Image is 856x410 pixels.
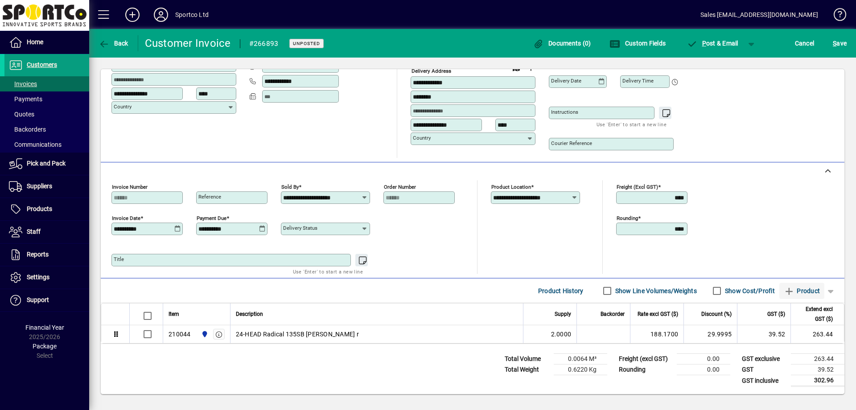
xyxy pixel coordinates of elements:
[384,184,416,190] mat-label: Order number
[249,37,279,51] div: #266893
[112,215,140,221] mat-label: Invoice date
[617,215,638,221] mat-label: Rounding
[784,284,820,298] span: Product
[613,286,697,295] label: Show Line Volumes/Weights
[4,266,89,289] a: Settings
[281,184,299,190] mat-label: Sold by
[554,364,607,375] td: 0.6220 Kg
[509,61,523,75] a: View on map
[99,40,128,47] span: Back
[500,354,554,364] td: Total Volume
[197,215,226,221] mat-label: Payment due
[96,35,131,51] button: Back
[737,375,791,386] td: GST inclusive
[9,80,37,87] span: Invoices
[827,2,845,31] a: Knowledge Base
[636,330,678,339] div: 188.1700
[737,364,791,375] td: GST
[737,325,790,343] td: 39.52
[89,35,138,51] app-page-header-button: Back
[169,309,179,319] span: Item
[4,221,89,243] a: Staff
[4,153,89,175] a: Pick and Pack
[4,31,89,54] a: Home
[523,61,538,75] button: Choose address
[796,304,833,324] span: Extend excl GST ($)
[112,184,148,190] mat-label: Invoice number
[145,36,231,50] div: Customer Invoice
[687,40,738,47] span: ost & Email
[4,198,89,220] a: Products
[791,354,844,364] td: 263.44
[535,283,587,299] button: Product History
[27,61,57,68] span: Customers
[677,354,730,364] td: 0.00
[413,135,431,141] mat-label: Country
[682,35,743,51] button: Post & Email
[614,364,677,375] td: Rounding
[609,40,666,47] span: Custom Fields
[283,225,317,231] mat-label: Delivery status
[555,309,571,319] span: Supply
[4,122,89,137] a: Backorders
[4,137,89,152] a: Communications
[491,184,531,190] mat-label: Product location
[175,8,209,22] div: Sportco Ltd
[790,325,844,343] td: 263.44
[27,228,41,235] span: Staff
[9,141,62,148] span: Communications
[293,266,363,277] mat-hint: Use 'Enter' to start a new line
[4,244,89,266] a: Reports
[27,251,49,258] span: Reports
[27,182,52,190] span: Suppliers
[33,343,57,350] span: Package
[9,95,42,103] span: Payments
[114,104,132,110] mat-label: Country
[601,309,625,319] span: Backorder
[737,354,791,364] td: GST exclusive
[147,7,175,23] button: Profile
[833,40,836,47] span: S
[723,286,775,295] label: Show Cost/Profit
[617,184,658,190] mat-label: Freight (excl GST)
[700,8,818,22] div: Sales [EMAIL_ADDRESS][DOMAIN_NAME]
[677,364,730,375] td: 0.00
[9,126,46,133] span: Backorders
[683,325,737,343] td: 29.9995
[27,38,43,46] span: Home
[169,330,191,339] div: 210044
[199,329,209,339] span: Sportco Ltd Warehouse
[597,119,667,129] mat-hint: Use 'Enter' to start a new line
[638,309,678,319] span: Rate excl GST ($)
[538,284,584,298] span: Product History
[551,78,581,84] mat-label: Delivery date
[767,309,785,319] span: GST ($)
[831,35,849,51] button: Save
[779,283,824,299] button: Product
[118,7,147,23] button: Add
[236,330,359,339] span: 24-HEAD Radical 135SB [PERSON_NAME] r
[551,330,572,339] span: 2.0000
[4,289,89,311] a: Support
[27,273,49,281] span: Settings
[793,35,817,51] button: Cancel
[791,364,844,375] td: 39.52
[27,160,66,167] span: Pick and Pack
[607,35,668,51] button: Custom Fields
[4,175,89,198] a: Suppliers
[614,354,677,364] td: Freight (excl GST)
[4,76,89,91] a: Invoices
[701,309,732,319] span: Discount (%)
[4,91,89,107] a: Payments
[25,324,64,331] span: Financial Year
[533,40,591,47] span: Documents (0)
[114,256,124,262] mat-label: Title
[236,309,263,319] span: Description
[27,205,52,212] span: Products
[27,296,49,303] span: Support
[293,41,320,46] span: Unposted
[702,40,706,47] span: P
[551,109,578,115] mat-label: Instructions
[4,107,89,122] a: Quotes
[622,78,654,84] mat-label: Delivery time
